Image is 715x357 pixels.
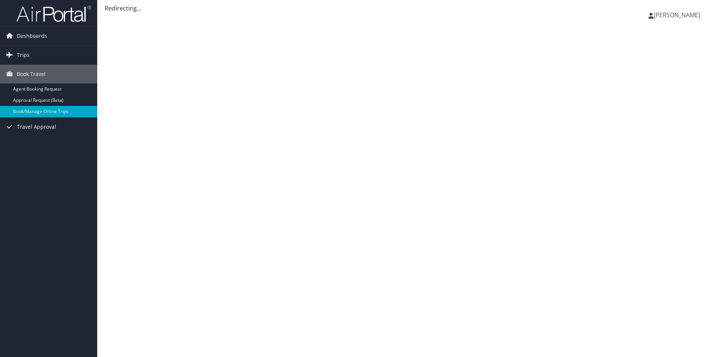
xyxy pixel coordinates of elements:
[17,27,47,45] span: Dashboards
[17,65,46,83] span: Book Travel
[17,46,30,64] span: Trips
[16,5,91,22] img: airportal-logo.png
[648,4,708,26] a: [PERSON_NAME]
[17,118,56,136] span: Travel Approval
[105,4,708,13] div: Redirecting...
[654,11,700,19] span: [PERSON_NAME]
